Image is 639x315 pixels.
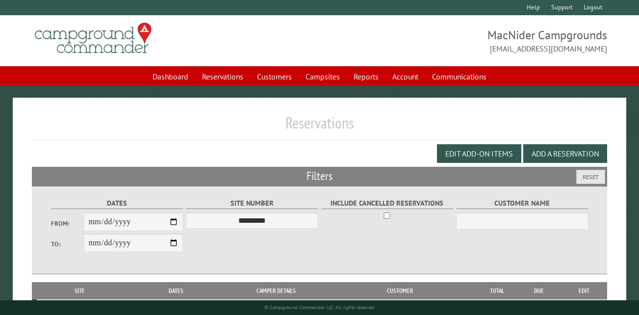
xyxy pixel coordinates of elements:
button: Edit Add-on Items [437,144,521,163]
button: Reset [576,170,605,184]
label: To: [51,239,84,249]
a: Customers [251,67,298,86]
a: Campsites [300,67,346,86]
th: Due [517,282,562,299]
a: Communications [426,67,492,86]
img: Campground Commander [32,19,154,57]
h1: Reservations [32,113,607,140]
small: © Campground Commander LLC. All rights reserved. [264,304,375,311]
label: Include Cancelled Reservations [321,198,453,209]
th: Customer [322,282,477,299]
span: MacNider Campgrounds [EMAIL_ADDRESS][DOMAIN_NAME] [320,27,607,54]
th: Camper Details [230,282,323,299]
label: Customer Name [456,198,588,209]
a: Reports [348,67,384,86]
label: Dates [51,198,183,209]
button: Add a Reservation [523,144,607,163]
th: Edit [562,282,607,299]
label: From: [51,219,84,228]
h2: Filters [32,167,607,185]
th: Dates [123,282,230,299]
a: Reservations [196,67,249,86]
th: Site [37,282,123,299]
a: Dashboard [147,67,194,86]
label: Site Number [186,198,318,209]
th: Total [478,282,517,299]
a: Account [386,67,424,86]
